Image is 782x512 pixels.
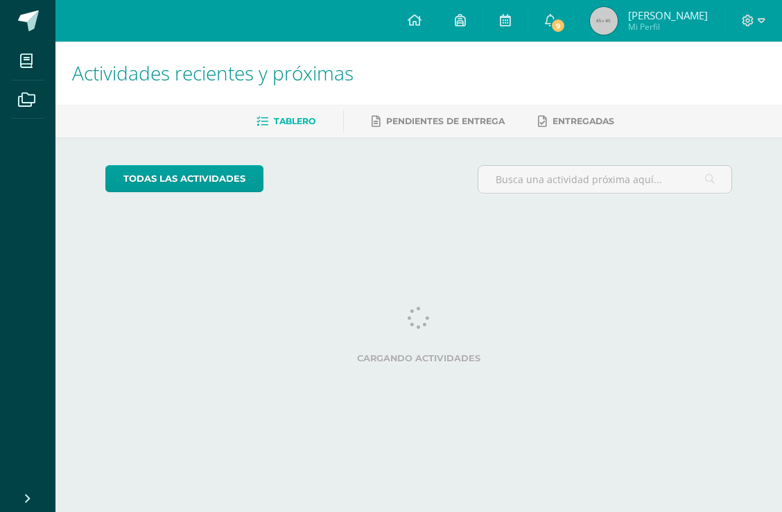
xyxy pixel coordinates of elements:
img: 45x45 [590,7,618,35]
span: Actividades recientes y próximas [72,60,354,86]
span: Entregadas [553,116,614,126]
a: Entregadas [538,110,614,133]
span: [PERSON_NAME] [628,8,708,22]
a: Tablero [257,110,315,133]
span: Pendientes de entrega [386,116,505,126]
label: Cargando actividades [105,353,733,364]
a: todas las Actividades [105,165,263,192]
span: Tablero [274,116,315,126]
input: Busca una actividad próxima aquí... [478,166,732,193]
a: Pendientes de entrega [372,110,505,133]
span: Mi Perfil [628,21,708,33]
span: 9 [550,18,566,33]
